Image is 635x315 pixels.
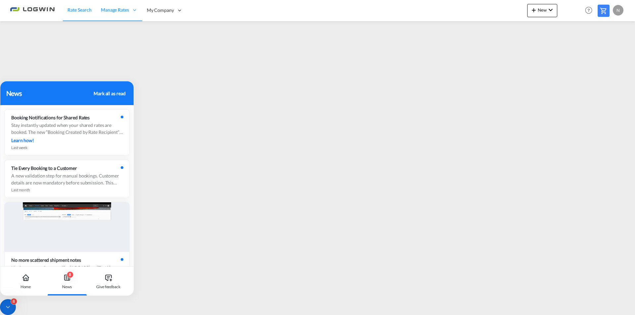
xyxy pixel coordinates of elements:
img: 2761ae10d95411efa20a1f5e0282d2d7.png [10,3,55,18]
button: icon-plus 400-fgNewicon-chevron-down [527,4,557,17]
md-icon: icon-plus 400-fg [530,6,538,14]
span: Manage Rates [101,7,129,13]
span: Help [583,5,594,16]
div: Help [583,5,598,17]
div: N [613,5,623,16]
span: My Company [147,7,174,14]
md-icon: icon-chevron-down [547,6,555,14]
span: New [530,7,555,13]
span: Rate Search [67,7,92,13]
